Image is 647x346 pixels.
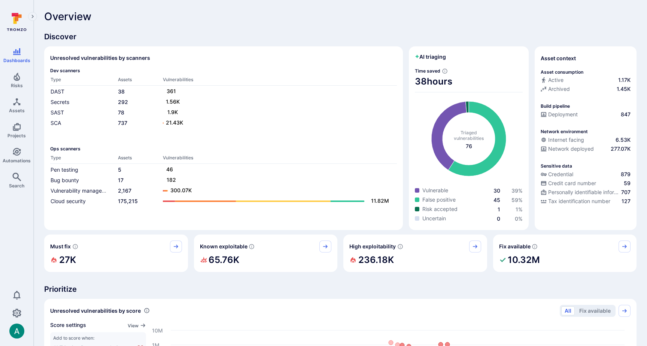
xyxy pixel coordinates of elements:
a: Credit card number59 [541,180,631,187]
a: 1.56K [163,98,389,107]
a: 182 [163,176,389,185]
a: DAST [51,88,64,95]
th: Assets [118,76,162,86]
text: 300.07K [170,187,192,193]
svg: Confirmed exploitable by KEV [249,244,255,249]
span: Dashboards [3,58,30,63]
span: 59 [624,180,631,187]
h2: Unresolved vulnerabilities by scanners [50,54,150,62]
span: Risks [11,83,23,88]
div: Arjan Dehar [9,324,24,339]
a: Active1.17K [541,76,631,84]
span: Archived [548,85,570,93]
a: 2,167 [118,187,131,194]
span: Deployment [548,111,578,118]
span: 59 % [511,197,523,203]
span: 39 % [511,187,523,194]
div: Personally identifiable information (PII) [541,189,620,196]
th: Assets [118,154,162,164]
span: Score settings [50,321,86,329]
a: 0% [515,215,523,222]
text: 11.82M [371,198,389,204]
a: SCA [51,120,61,126]
div: High exploitability [343,235,487,272]
button: All [561,306,575,315]
i: Expand navigation menu [30,13,35,20]
text: 10M [152,327,163,333]
span: Discover [44,31,637,42]
a: 175,215 [118,198,138,204]
div: Evidence indicative of processing personally identifiable information [541,189,631,198]
h2: 27K [59,252,76,267]
div: Fix available [493,235,637,272]
svg: Vulnerabilities with fix available [532,244,538,249]
a: 45 [493,197,500,203]
span: 879 [621,171,631,178]
div: Known exploitable [194,235,338,272]
span: High exploitability [349,243,396,250]
a: Personally identifiable information (PII)707 [541,189,631,196]
a: 39% [511,187,523,194]
span: 38 hours [415,76,523,88]
span: Prioritize [44,284,637,294]
span: Network deployed [548,145,594,153]
svg: Estimated based on an average time of 30 mins needed to triage each vulnerability [442,68,448,74]
span: Triaged vulnerabilities [454,130,484,141]
text: 1.56K [166,98,180,105]
span: Uncertain [422,215,446,222]
span: Known exploitable [200,243,247,250]
a: 1% [516,206,523,212]
div: Commits seen in the last 180 days [541,76,631,85]
div: Internet facing [541,136,584,144]
button: View [128,323,146,328]
a: 292 [118,99,128,105]
span: Personally identifiable information (PII) [548,189,620,196]
h2: 236.18K [358,252,394,267]
span: Tax identification number [548,198,610,205]
span: Assets [9,108,25,113]
th: Type [50,76,118,86]
a: 46 [163,165,389,174]
span: Risk accepted [422,205,458,213]
div: Evidence indicative of processing credit card numbers [541,180,631,189]
span: Vulnerable [422,187,448,194]
span: 6.53K [616,136,631,144]
span: 707 [621,189,631,196]
span: Add to score when: [53,335,143,341]
a: Deployment847 [541,111,631,118]
button: Expand navigation menu [28,12,37,21]
th: Type [50,154,118,164]
a: SAST [51,109,64,116]
span: 0 [497,215,500,222]
span: 1.45K [617,85,631,93]
a: 11.82M [163,197,389,206]
span: Credit card number [548,180,596,187]
span: Projects [7,133,26,138]
div: Evidence that the asset is packaged and deployed somewhere [541,145,631,154]
div: Deployment [541,111,578,118]
span: Active [548,76,564,84]
a: 300.07K [163,186,389,195]
span: False positive [422,196,456,203]
a: Bug bounty [51,177,79,183]
div: Credit card number [541,180,596,187]
a: 38 [118,88,125,95]
span: Time saved [415,68,440,74]
span: 127 [622,198,631,205]
div: Archived [541,85,570,93]
text: 46 [166,166,173,172]
div: Number of vulnerabilities in status 'Open' 'Triaged' and 'In process' grouped by score [144,307,150,315]
a: 30 [493,187,500,194]
a: 21.43K [163,119,389,128]
a: 78 [118,109,124,116]
div: Active [541,76,564,84]
svg: EPSS score ≥ 0.7 [397,244,403,249]
div: Evidence indicative of handling user or service credentials [541,171,631,180]
a: 1 [498,206,500,212]
div: Configured deployment pipeline [541,111,631,120]
h2: 65.76K [209,252,239,267]
p: Asset consumption [541,69,583,75]
p: Sensitive data [541,163,572,169]
span: Overview [44,10,91,22]
button: Fix available [576,306,614,315]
